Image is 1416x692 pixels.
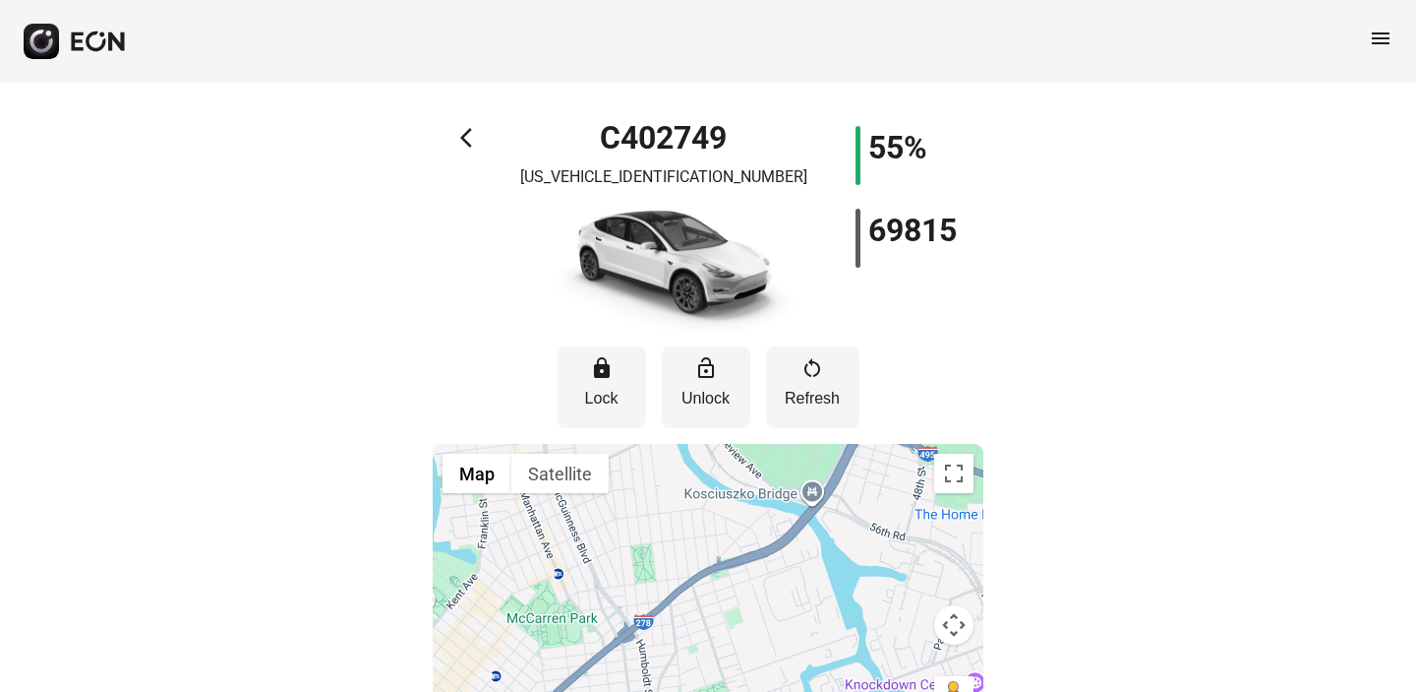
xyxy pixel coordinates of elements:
button: Lock [558,346,646,428]
span: arrow_back_ios [460,126,484,150]
p: Refresh [776,387,850,410]
button: Toggle fullscreen view [934,454,973,493]
p: [US_VEHICLE_IDENTIFICATION_NUMBER] [520,165,807,189]
button: Show street map [442,454,511,493]
button: Show satellite imagery [511,454,609,493]
p: Lock [567,387,636,410]
h1: 55% [868,136,927,159]
span: menu [1369,27,1392,50]
img: car [526,197,801,335]
span: lock [590,356,614,380]
span: restart_alt [800,356,824,380]
h1: 69815 [868,219,957,242]
button: Unlock [662,346,750,428]
button: Map camera controls [934,605,973,645]
h1: C402749 [600,126,727,150]
button: Refresh [766,346,859,428]
p: Unlock [672,387,740,410]
span: lock_open [694,356,718,380]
